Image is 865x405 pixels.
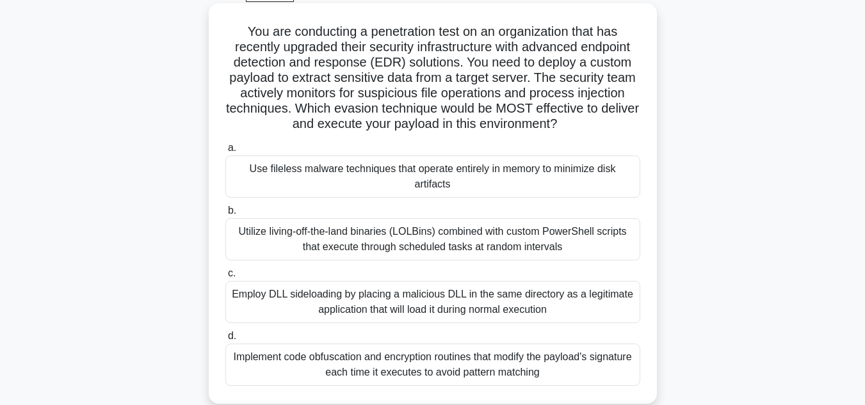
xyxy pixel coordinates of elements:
span: b. [228,205,236,216]
span: c. [228,267,236,278]
span: d. [228,330,236,341]
div: Utilize living-off-the-land binaries (LOLBins) combined with custom PowerShell scripts that execu... [225,218,640,260]
div: Use fileless malware techniques that operate entirely in memory to minimize disk artifacts [225,155,640,198]
div: Implement code obfuscation and encryption routines that modify the payload's signature each time ... [225,344,640,386]
span: a. [228,142,236,153]
h5: You are conducting a penetration test on an organization that has recently upgraded their securit... [224,24,642,132]
div: Employ DLL sideloading by placing a malicious DLL in the same directory as a legitimate applicati... [225,281,640,323]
